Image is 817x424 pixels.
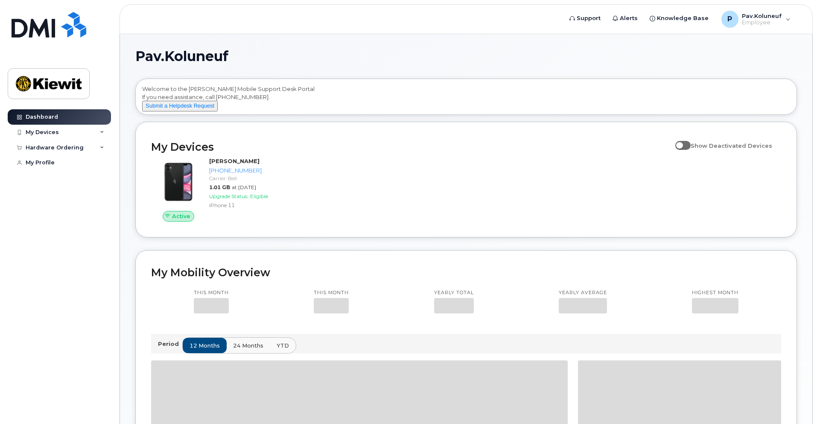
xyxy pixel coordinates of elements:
p: Period [158,340,182,348]
div: Carrier: Bell [209,175,298,182]
span: Show Deactivated Devices [691,142,772,149]
p: Yearly total [434,289,474,296]
div: iPhone 11 [209,202,298,209]
a: Submit a Helpdesk Request [142,102,218,109]
p: This month [194,289,229,296]
span: Active [172,212,190,220]
div: Welcome to the [PERSON_NAME] Mobile Support Desk Portal If you need assistance, call [PHONE_NUMBER]. [142,85,790,111]
p: Highest month [692,289,738,296]
span: YTD [277,342,289,350]
span: Eligible [250,193,268,199]
span: Pav.Koluneuf [135,50,228,63]
span: 24 months [233,342,263,350]
span: at [DATE] [232,184,256,190]
a: Active[PERSON_NAME][PHONE_NUMBER]Carrier: Bell1.01 GBat [DATE]Upgrade Status:EligibleiPhone 11 [151,157,301,222]
p: Yearly average [559,289,607,296]
span: Upgrade Status: [209,193,248,199]
h2: My Mobility Overview [151,266,781,279]
img: iPhone_11.jpg [158,161,199,202]
div: [PHONE_NUMBER] [209,167,298,175]
h2: My Devices [151,140,671,153]
p: This month [314,289,349,296]
button: Submit a Helpdesk Request [142,101,218,111]
strong: [PERSON_NAME] [209,158,260,164]
input: Show Deactivated Devices [675,137,682,144]
span: 1.01 GB [209,184,230,190]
